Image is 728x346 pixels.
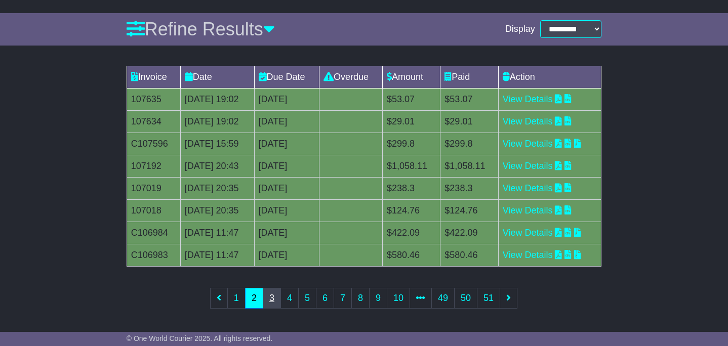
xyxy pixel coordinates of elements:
[440,199,498,222] td: $124.76
[382,133,440,155] td: $299.8
[503,205,553,215] a: View Details
[382,66,440,88] td: Amount
[180,133,254,155] td: [DATE] 15:59
[334,288,352,309] a: 7
[180,155,254,177] td: [DATE] 20:43
[254,177,319,199] td: [DATE]
[180,110,254,133] td: [DATE] 19:02
[503,250,553,260] a: View Details
[454,288,477,309] a: 50
[127,88,180,110] td: 107635
[254,155,319,177] td: [DATE]
[127,19,275,39] a: Refine Results
[440,222,498,244] td: $422.09
[351,288,370,309] a: 8
[382,110,440,133] td: $29.01
[382,177,440,199] td: $238.3
[127,110,180,133] td: 107634
[127,222,180,244] td: C106984
[180,244,254,266] td: [DATE] 11:47
[254,133,319,155] td: [DATE]
[180,222,254,244] td: [DATE] 11:47
[254,88,319,110] td: [DATE]
[254,244,319,266] td: [DATE]
[498,66,601,88] td: Action
[503,116,553,126] a: View Details
[280,288,299,309] a: 4
[127,155,180,177] td: 107192
[382,244,440,266] td: $580.46
[245,288,263,309] a: 2
[263,288,281,309] a: 3
[503,94,553,104] a: View Details
[127,244,180,266] td: C106983
[180,88,254,110] td: [DATE] 19:02
[387,288,410,309] a: 10
[382,222,440,244] td: $422.09
[298,288,316,309] a: 5
[440,177,498,199] td: $238.3
[254,222,319,244] td: [DATE]
[127,66,180,88] td: Invoice
[440,66,498,88] td: Paid
[319,66,383,88] td: Overdue
[440,133,498,155] td: $299.8
[477,288,500,309] a: 51
[180,177,254,199] td: [DATE] 20:35
[382,88,440,110] td: $53.07
[254,110,319,133] td: [DATE]
[382,199,440,222] td: $124.76
[503,139,553,149] a: View Details
[503,161,553,171] a: View Details
[180,66,254,88] td: Date
[503,183,553,193] a: View Details
[440,155,498,177] td: $1,058.11
[127,199,180,222] td: 107018
[180,199,254,222] td: [DATE] 20:35
[440,88,498,110] td: $53.07
[127,177,180,199] td: 107019
[316,288,334,309] a: 6
[127,334,273,342] span: © One World Courier 2025. All rights reserved.
[227,288,246,309] a: 1
[254,66,319,88] td: Due Date
[440,110,498,133] td: $29.01
[505,24,535,35] span: Display
[431,288,455,309] a: 49
[382,155,440,177] td: $1,058.11
[127,133,180,155] td: C107596
[369,288,387,309] a: 9
[503,228,553,238] a: View Details
[254,199,319,222] td: [DATE]
[440,244,498,266] td: $580.46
